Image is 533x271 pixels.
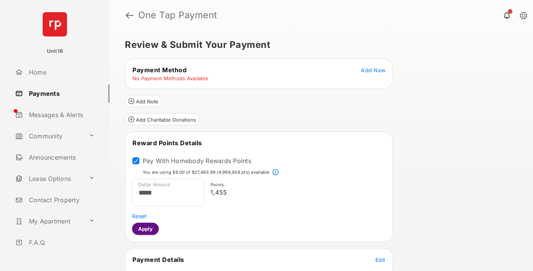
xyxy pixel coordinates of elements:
[12,148,110,166] a: Announcements
[375,257,385,263] span: Edit
[138,11,217,20] strong: One Tap Payment
[47,48,63,55] p: Unit16
[12,212,86,230] a: My Apartment
[125,95,162,107] button: Add Note
[12,84,110,103] a: Payments
[132,139,202,147] span: Reward Points Details
[361,66,385,74] button: Add New
[132,212,147,220] button: Reset
[125,40,512,49] h5: Review & Submit Your Payment
[132,66,187,74] span: Payment Method
[43,12,67,36] img: svg+xml;base64,PHN2ZyB4bWxucz0iaHR0cDovL3d3dy53My5vcmcvMjAwMC9zdmciIHdpZHRoPSI2NCIgaGVpZ2h0PSI2NC...
[12,63,110,81] a: Home
[375,256,385,263] button: Edit
[211,182,383,188] p: Points
[12,233,110,252] a: F.A.Q.
[361,67,385,73] span: Add New
[125,113,199,125] button: Add Charitable Donations
[132,213,147,219] span: Reset
[12,127,86,145] a: Community
[132,256,184,263] span: Payment Details
[12,191,110,209] a: Contact Property
[12,170,86,188] a: Lease Options
[12,106,110,124] a: Messages & Alerts
[132,223,159,235] button: Apply
[143,169,270,176] p: You are using $8.00 of $27,493.99 (4,998,908 pts) available
[143,157,251,165] label: Pay With Homebody Rewards Points
[132,75,209,82] td: No Payment Methods Available
[211,188,383,197] p: 1,455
